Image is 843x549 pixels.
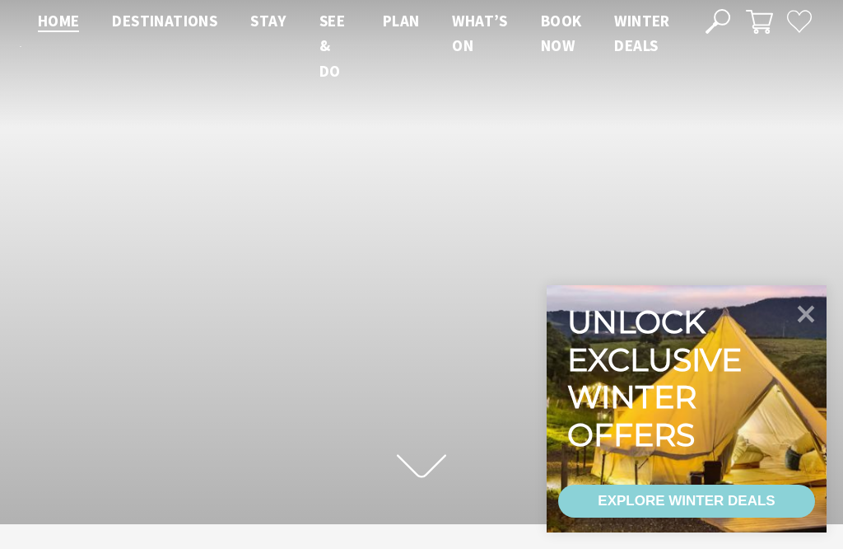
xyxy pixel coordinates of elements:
[20,46,21,47] img: Kiama Logo
[558,485,815,518] a: EXPLORE WINTER DEALS
[567,303,749,453] div: Unlock exclusive winter offers
[319,11,345,81] span: See & Do
[614,11,669,55] span: Winter Deals
[250,11,286,30] span: Stay
[38,11,80,30] span: Home
[21,8,687,83] nav: Main Menu
[541,11,582,55] span: Book now
[598,485,775,518] div: EXPLORE WINTER DEALS
[383,11,420,30] span: Plan
[112,11,217,30] span: Destinations
[452,11,507,55] span: What’s On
